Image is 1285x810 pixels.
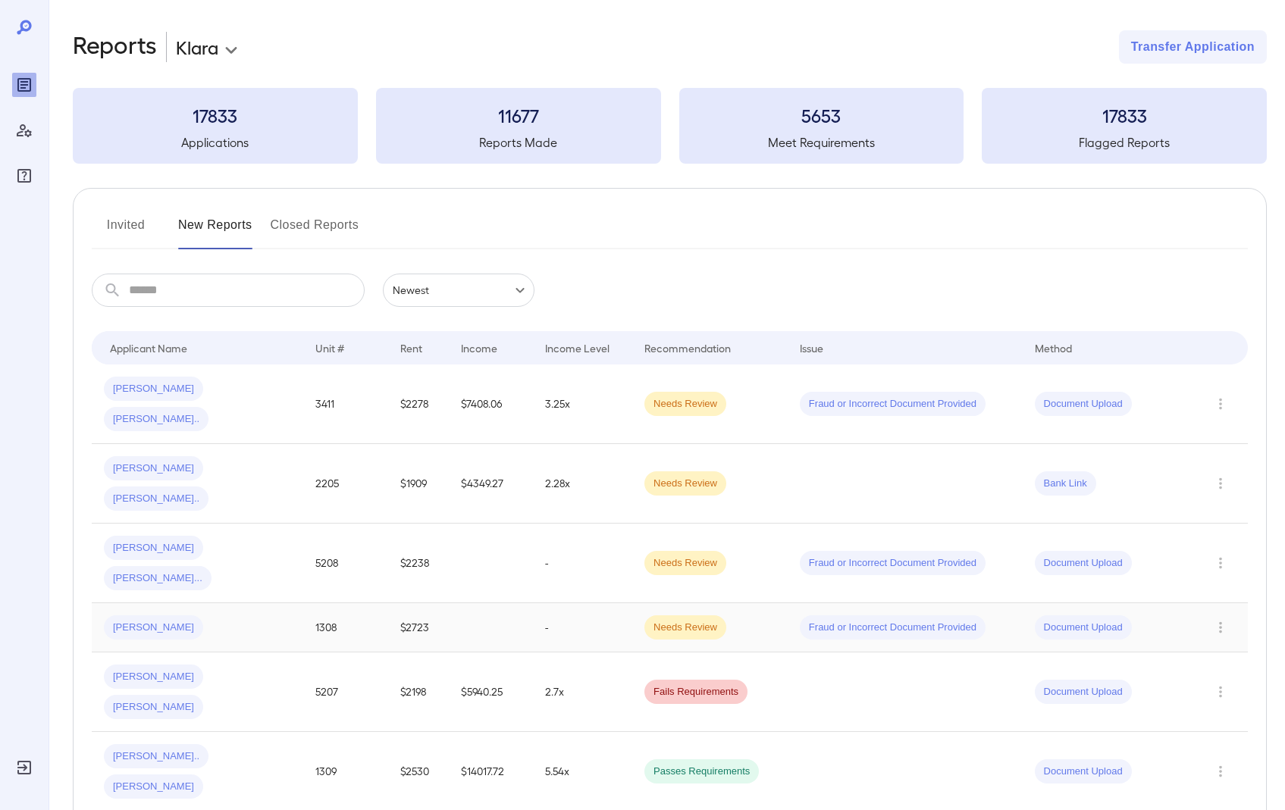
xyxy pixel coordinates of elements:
div: FAQ [12,164,36,188]
span: Fails Requirements [644,685,747,699]
span: [PERSON_NAME] [104,461,203,476]
span: Document Upload [1035,765,1132,779]
span: [PERSON_NAME].. [104,412,208,427]
button: Row Actions [1208,551,1233,575]
h3: 5653 [679,103,964,127]
td: - [533,603,632,652]
button: Row Actions [1208,680,1233,704]
button: Invited [92,213,160,249]
td: $7408.06 [449,364,534,444]
h5: Reports Made [376,133,661,152]
td: $2198 [388,652,448,732]
summary: 17833Applications11677Reports Made5653Meet Requirements17833Flagged Reports [73,88,1267,164]
button: Row Actions [1208,392,1233,416]
div: Log Out [12,755,36,780]
span: [PERSON_NAME] [104,382,203,396]
span: [PERSON_NAME].. [104,749,208,764]
td: 1308 [303,603,388,652]
p: Klara [176,35,218,59]
div: Manage Users [12,118,36,142]
div: Issue [800,339,824,357]
td: 3.25x [533,364,632,444]
span: [PERSON_NAME] [104,541,203,555]
span: Needs Review [644,621,726,635]
td: 5207 [303,652,388,732]
div: Newest [383,274,534,307]
td: $2238 [388,524,448,603]
td: $2278 [388,364,448,444]
h3: 17833 [73,103,358,127]
button: Row Actions [1208,615,1233,640]
button: Row Actions [1208,759,1233,783]
button: Row Actions [1208,471,1233,496]
td: $2723 [388,603,448,652]
div: Income [461,339,497,357]
span: Document Upload [1035,685,1132,699]
div: Rent [400,339,425,357]
div: Income Level [545,339,610,357]
h5: Meet Requirements [679,133,964,152]
span: Passes Requirements [644,765,759,779]
td: 2.7x [533,652,632,732]
span: Needs Review [644,477,726,491]
td: $1909 [388,444,448,524]
h2: Reports [73,30,157,64]
h5: Flagged Reports [982,133,1267,152]
div: Applicant Name [110,339,187,357]
td: 2.28x [533,444,632,524]
h3: 17833 [982,103,1267,127]
td: $4349.27 [449,444,534,524]
span: [PERSON_NAME].. [104,492,208,506]
span: Document Upload [1035,621,1132,635]
span: [PERSON_NAME] [104,670,203,684]
button: Closed Reports [271,213,359,249]
h3: 11677 [376,103,661,127]
div: Unit # [315,339,344,357]
span: Fraud or Incorrect Document Provided [800,556,986,571]
span: Needs Review [644,397,726,411]
span: Fraud or Incorrect Document Provided [800,621,986,635]
td: 5208 [303,524,388,603]
span: Needs Review [644,556,726,571]
span: [PERSON_NAME] [104,700,203,715]
span: Document Upload [1035,556,1132,571]
h5: Applications [73,133,358,152]
div: Method [1035,339,1072,357]
td: 3411 [303,364,388,444]
span: [PERSON_NAME] [104,621,203,635]
button: Transfer Application [1119,30,1267,64]
span: Document Upload [1035,397,1132,411]
span: Fraud or Incorrect Document Provided [800,397,986,411]
td: $5940.25 [449,652,534,732]
span: [PERSON_NAME]... [104,571,212,586]
span: [PERSON_NAME] [104,780,203,794]
div: Recommendation [644,339,731,357]
button: New Reports [178,213,252,249]
td: 2205 [303,444,388,524]
div: Reports [12,73,36,97]
td: - [533,524,632,603]
span: Bank Link [1035,477,1096,491]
